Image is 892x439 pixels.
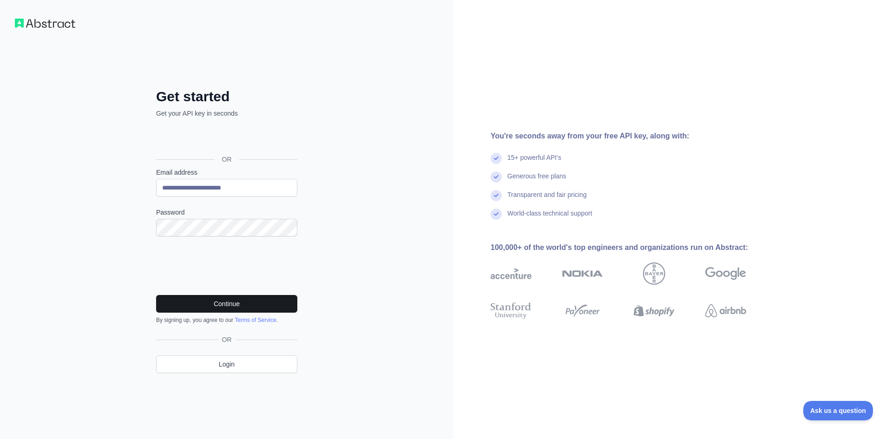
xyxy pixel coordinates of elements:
[705,301,746,321] img: airbnb
[562,301,603,321] img: payoneer
[634,301,675,321] img: shopify
[215,155,239,164] span: OR
[156,109,297,118] p: Get your API key in seconds
[156,248,297,284] iframe: reCAPTCHA
[156,168,297,177] label: Email address
[156,88,297,105] h2: Get started
[491,190,502,201] img: check mark
[507,153,561,171] div: 15+ powerful API's
[507,190,587,209] div: Transparent and fair pricing
[15,19,75,28] img: Workflow
[151,128,300,149] iframe: Sign in with Google Button
[156,355,297,373] a: Login
[803,401,873,420] iframe: Toggle Customer Support
[491,262,531,285] img: accenture
[491,209,502,220] img: check mark
[491,301,531,321] img: stanford university
[156,316,297,324] div: By signing up, you agree to our .
[235,317,276,323] a: Terms of Service
[491,131,776,142] div: You're seconds away from your free API key, along with:
[491,171,502,183] img: check mark
[507,209,592,227] div: World-class technical support
[562,262,603,285] img: nokia
[218,335,236,344] span: OR
[507,171,566,190] div: Generous free plans
[491,153,502,164] img: check mark
[705,262,746,285] img: google
[156,295,297,313] button: Continue
[156,208,297,217] label: Password
[643,262,665,285] img: bayer
[491,242,776,253] div: 100,000+ of the world's top engineers and organizations run on Abstract:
